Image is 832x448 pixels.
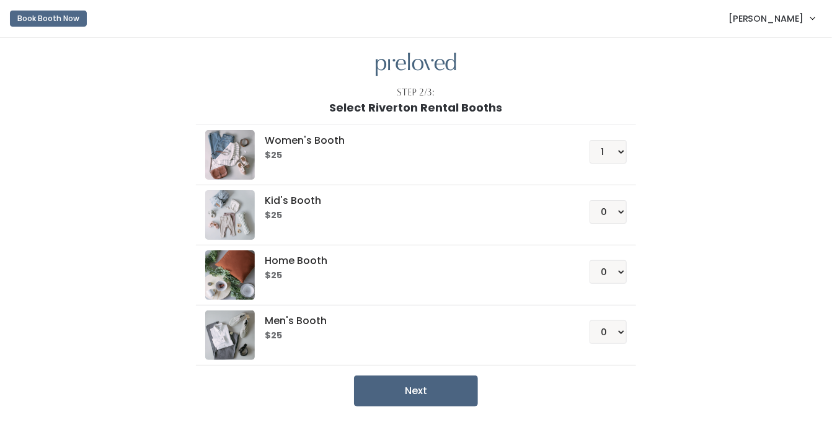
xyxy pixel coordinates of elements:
h6: $25 [265,271,559,281]
button: Book Booth Now [10,11,87,27]
span: [PERSON_NAME] [728,12,804,25]
img: preloved logo [205,130,255,180]
h6: $25 [265,211,559,221]
img: preloved logo [205,190,255,240]
a: [PERSON_NAME] [716,5,827,32]
div: Step 2/3: [397,86,435,99]
h5: Home Booth [265,255,559,266]
img: preloved logo [205,250,255,300]
h5: Women's Booth [265,135,559,146]
h5: Kid's Booth [265,195,559,206]
button: Next [354,376,478,406]
img: preloved logo [376,53,456,77]
h6: $25 [265,331,559,341]
img: preloved logo [205,310,255,360]
h6: $25 [265,151,559,160]
h5: Men's Booth [265,315,559,327]
h1: Select Riverton Rental Booths [330,102,503,114]
a: Book Booth Now [10,5,87,32]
